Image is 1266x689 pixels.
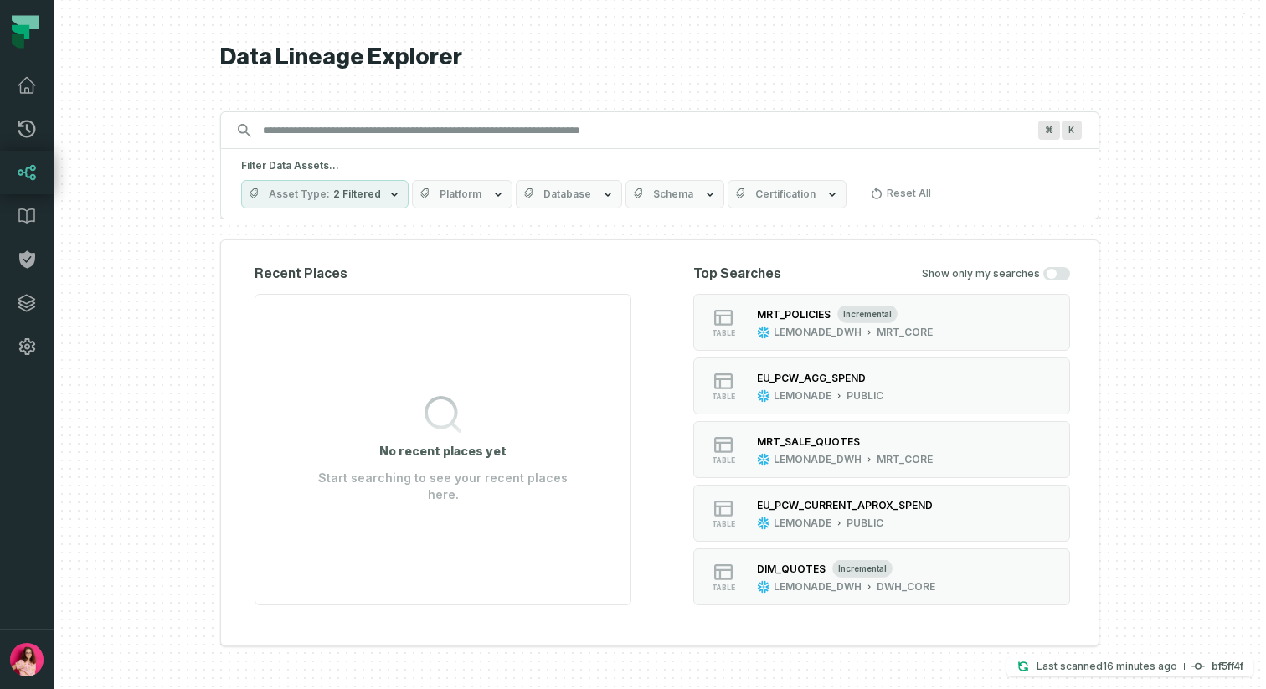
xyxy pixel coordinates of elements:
span: Press ⌘ + K to focus the search bar [1062,121,1082,140]
p: Last scanned [1037,658,1177,675]
relative-time: Aug 13, 2025, 12:45 PM GMT+3 [1103,660,1177,672]
span: Press ⌘ + K to focus the search bar [1038,121,1060,140]
h1: Data Lineage Explorer [220,43,1099,72]
button: Last scanned[DATE] 12:45:13 PMbf5ff4f [1006,656,1253,676]
h4: bf5ff4f [1212,661,1243,671]
img: avatar of Ofir Ventura [10,643,44,676]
